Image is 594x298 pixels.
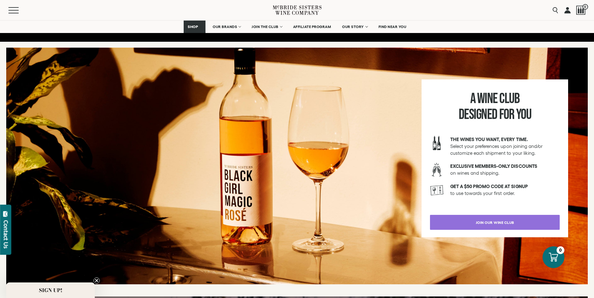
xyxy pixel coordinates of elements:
[188,25,198,29] span: SHOP
[450,183,560,197] p: to use towards your first order.
[470,90,476,107] span: A
[374,21,411,33] a: FIND NEAR YOU
[516,106,531,123] span: You
[39,286,62,294] span: SIGN UP!
[582,4,588,10] span: 0
[8,7,31,13] button: Mobile Menu Trigger
[450,136,560,157] p: Select your preferences upon joining and/or customize each shipment to your liking.
[450,163,560,177] p: on wines and shipping.
[289,21,335,33] a: AFFILIATE PROGRAM
[430,215,560,230] a: join our wine club
[184,21,205,33] a: SHOP
[557,246,564,254] div: 0
[450,137,528,142] strong: The wines you want, every time.
[499,106,514,123] span: for
[459,106,497,123] span: Designed
[450,184,528,189] strong: GET A $50 PROMO CODE AT SIGNUP
[342,25,364,29] span: OUR STORY
[465,216,525,229] span: join our wine club
[209,21,244,33] a: OUR BRANDS
[450,163,537,169] strong: Exclusive members-only discounts
[94,277,100,284] button: Close teaser
[3,220,9,248] div: Contact Us
[248,21,286,33] a: JOIN THE CLUB
[477,90,498,107] span: Wine
[213,25,237,29] span: OUR BRANDS
[252,25,278,29] span: JOIN THE CLUB
[499,90,519,107] span: Club
[6,282,95,298] div: SIGN UP!Close teaser
[379,25,407,29] span: FIND NEAR YOU
[338,21,371,33] a: OUR STORY
[293,25,331,29] span: AFFILIATE PROGRAM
